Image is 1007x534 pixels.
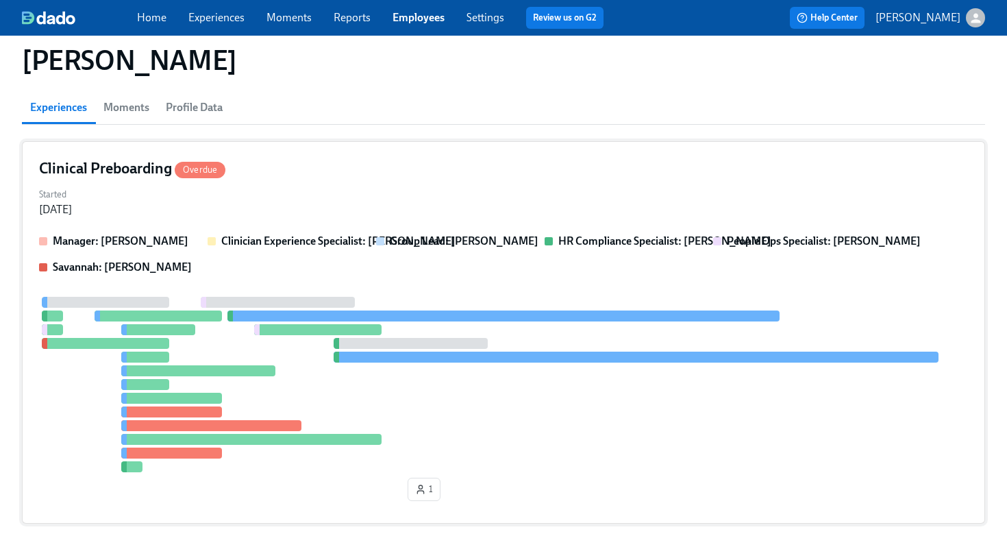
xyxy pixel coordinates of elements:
[875,10,960,25] p: [PERSON_NAME]
[22,11,75,25] img: dado
[30,98,87,117] span: Experiences
[53,234,188,247] strong: Manager: [PERSON_NAME]
[188,11,245,24] a: Experiences
[334,11,371,24] a: Reports
[266,11,312,24] a: Moments
[39,187,72,202] label: Started
[393,11,445,24] a: Employees
[727,234,921,247] strong: People Ops Specialist: [PERSON_NAME]
[467,11,504,24] a: Settings
[221,234,456,247] strong: Clinician Experience Specialist: [PERSON_NAME]
[22,11,137,25] a: dado
[137,11,166,24] a: Home
[526,7,604,29] button: Review us on G2
[875,8,985,27] button: [PERSON_NAME]
[175,165,225,175] span: Overdue
[103,98,149,117] span: Moments
[390,234,538,247] strong: Group Lead: [PERSON_NAME]
[408,478,440,501] button: 1
[166,98,223,117] span: Profile Data
[533,11,597,25] a: Review us on G2
[797,11,858,25] span: Help Center
[558,234,771,247] strong: HR Compliance Specialist: [PERSON_NAME]
[790,7,865,29] button: Help Center
[39,158,225,179] h4: Clinical Preboarding
[53,260,192,274] strong: Savannah: [PERSON_NAME]
[415,483,433,496] span: 1
[39,202,72,217] div: [DATE]
[22,44,237,77] h1: [PERSON_NAME]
